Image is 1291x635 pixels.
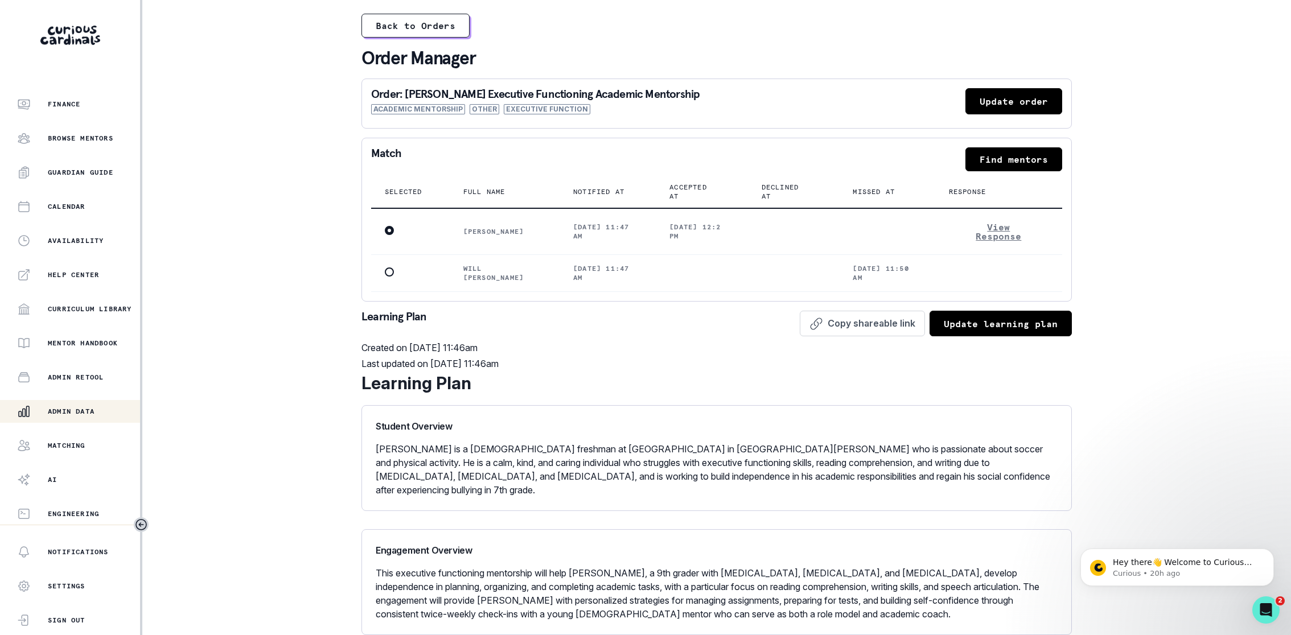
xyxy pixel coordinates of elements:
p: Order Manager [361,47,1072,69]
p: Finance [48,100,80,109]
p: Curriculum Library [48,304,132,314]
iframe: Intercom notifications message [1063,525,1291,604]
p: Order: [PERSON_NAME] Executive Functioning Academic Mentorship [371,88,700,100]
p: Accepted at [669,183,720,201]
iframe: Intercom live chat [1252,596,1280,624]
div: Learning Plan [361,370,1072,396]
p: Matching [48,441,85,450]
button: Back to Orders [361,14,470,38]
p: Engagement Overview [376,543,1058,557]
p: Response [949,187,986,196]
p: AI [48,475,57,484]
p: Last updated on [DATE] 11:46am [361,357,1072,370]
span: Executive Function [504,104,590,114]
p: Notifications [48,547,109,556]
p: [PERSON_NAME] [463,227,546,236]
button: Copy shareable link [800,311,925,336]
p: Sign Out [48,616,85,625]
p: Match [371,147,401,171]
p: Full name [463,187,505,196]
p: Declined at [762,183,812,201]
p: Will [PERSON_NAME] [463,264,546,282]
span: Other [470,104,499,114]
p: Help Center [48,270,99,279]
button: Update learning plan [930,311,1072,336]
p: Calendar [48,202,85,211]
p: Missed at [853,187,895,196]
p: Learning Plan [361,311,427,336]
p: [DATE] 11:47 am [573,264,642,282]
p: Engineering [48,509,99,518]
p: Admin Retool [48,373,104,382]
p: Guardian Guide [48,168,113,177]
p: [PERSON_NAME] is a [DEMOGRAPHIC_DATA] freshman at [GEOGRAPHIC_DATA] in [GEOGRAPHIC_DATA][PERSON_N... [376,442,1058,497]
p: This executive functioning mentorship will help [PERSON_NAME], a 9th grader with [MEDICAL_DATA], ... [376,566,1058,621]
p: Selected [385,187,422,196]
p: Mentor Handbook [48,339,118,348]
p: Admin Data [48,407,94,416]
p: Availability [48,236,104,245]
p: [DATE] 11:47 am [573,222,642,241]
p: Settings [48,582,85,591]
button: Update order [965,88,1062,114]
span: 2 [1276,596,1285,605]
p: Student Overview [376,419,1058,433]
p: [DATE] 12:2 pm [669,222,734,241]
span: Academic Mentorship [371,104,465,114]
button: Toggle sidebar [134,517,149,532]
img: Curious Cardinals Logo [40,26,100,45]
p: Browse Mentors [48,134,113,143]
p: Created on [DATE] 11:46am [361,341,1072,354]
button: Find mentors [965,147,1062,171]
button: View Response [949,218,1049,245]
p: [DATE] 11:50 am [853,264,921,282]
p: Notified at [573,187,624,196]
